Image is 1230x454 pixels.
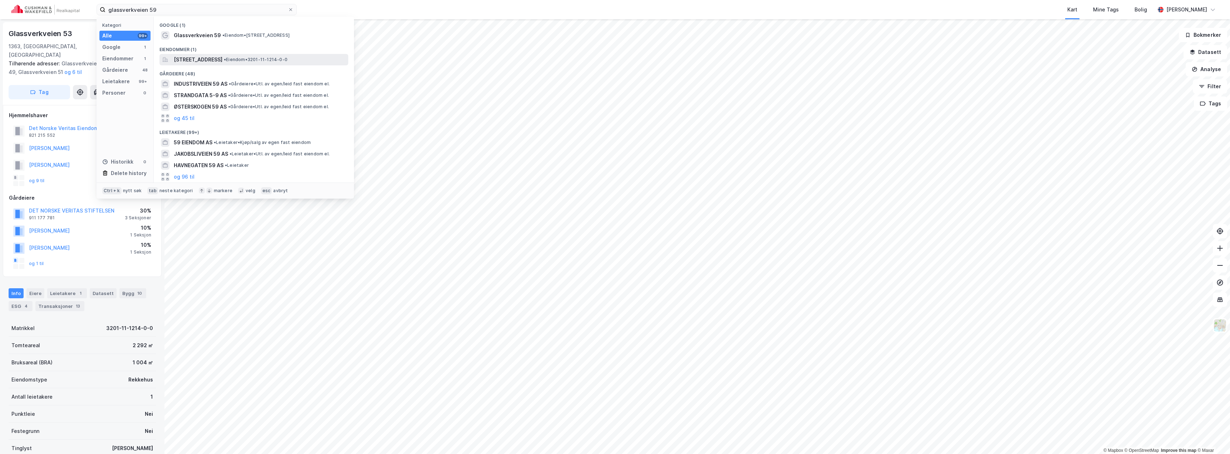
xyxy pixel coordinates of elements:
[229,81,330,87] span: Gårdeiere • Utl. av egen/leid fast eiendom el.
[142,44,148,50] div: 1
[1193,79,1227,94] button: Filter
[214,140,311,145] span: Leietaker • Kjøp/salg av egen fast eiendom
[174,80,227,88] span: INDUSTRIVEIEN 59 AS
[174,114,195,123] button: og 45 til
[23,303,30,310] div: 4
[9,288,24,298] div: Info
[214,188,232,194] div: markere
[222,33,290,38] span: Eiendom • [STREET_ADDRESS]
[29,133,55,138] div: 821 215 552
[102,158,133,166] div: Historikk
[261,187,272,194] div: esc
[1194,96,1227,111] button: Tags
[125,206,151,215] div: 30%
[1184,45,1227,59] button: Datasett
[9,42,100,59] div: 1363, [GEOGRAPHIC_DATA], [GEOGRAPHIC_DATA]
[1194,420,1230,454] div: Kontrollprogram for chat
[130,232,151,238] div: 1 Seksjon
[133,341,153,350] div: 2 292 ㎡
[273,188,288,194] div: avbryt
[102,31,112,40] div: Alle
[11,341,40,350] div: Tomteareal
[128,375,153,384] div: Rekkehus
[159,188,193,194] div: neste kategori
[174,55,222,64] span: [STREET_ADDRESS]
[9,194,156,202] div: Gårdeiere
[9,85,70,99] button: Tag
[174,173,195,181] button: og 96 til
[1135,5,1147,14] div: Bolig
[228,104,230,109] span: •
[154,65,354,78] div: Gårdeiere (48)
[9,59,150,76] div: Glassverkveien 47, Glassverkveien 49, Glassverkveien 51
[142,56,148,61] div: 1
[224,57,287,63] span: Eiendom • 3201-11-1214-0-0
[11,427,39,435] div: Festegrunn
[11,5,79,15] img: cushman-wakefield-realkapital-logo.202ea83816669bd177139c58696a8fa1.svg
[147,187,158,194] div: tab
[154,41,354,54] div: Eiendommer (1)
[111,169,147,178] div: Delete history
[1093,5,1119,14] div: Mine Tags
[1213,319,1227,332] img: Z
[102,77,130,86] div: Leietakere
[145,427,153,435] div: Nei
[228,104,329,110] span: Gårdeiere • Utl. av egen/leid fast eiendom el.
[1161,448,1196,453] a: Improve this map
[74,303,82,310] div: 13
[9,28,74,39] div: Glassverkveien 53
[102,54,133,63] div: Eiendommer
[119,288,146,298] div: Bygg
[138,33,148,39] div: 99+
[26,288,44,298] div: Eiere
[174,91,227,100] span: STRANDGATA 5-9 AS
[174,138,212,147] span: 59 EIENDOM AS
[138,79,148,84] div: 99+
[112,444,153,453] div: [PERSON_NAME]
[102,43,120,51] div: Google
[1103,448,1123,453] a: Mapbox
[9,60,62,66] span: Tilhørende adresser:
[102,23,151,28] div: Kategori
[1186,62,1227,76] button: Analyse
[9,111,156,120] div: Hjemmelshaver
[1179,28,1227,42] button: Bokmerker
[11,358,53,367] div: Bruksareal (BRA)
[11,393,53,401] div: Antall leietakere
[130,241,151,249] div: 10%
[77,290,84,297] div: 1
[174,161,223,170] span: HAVNEGATEN 59 AS
[224,57,226,62] span: •
[35,301,84,311] div: Transaksjoner
[225,163,249,168] span: Leietaker
[11,444,32,453] div: Tinglyst
[214,140,216,145] span: •
[106,324,153,333] div: 3201-11-1214-0-0
[154,17,354,30] div: Google (1)
[123,188,142,194] div: nytt søk
[1194,420,1230,454] iframe: Chat Widget
[154,124,354,137] div: Leietakere (99+)
[222,33,225,38] span: •
[130,224,151,232] div: 10%
[102,66,128,74] div: Gårdeiere
[11,375,47,384] div: Eiendomstype
[130,249,151,255] div: 1 Seksjon
[9,301,33,311] div: ESG
[174,150,228,158] span: JAKOBSLIVEIEN 59 AS
[102,89,126,97] div: Personer
[142,90,148,96] div: 0
[1067,5,1077,14] div: Kart
[142,159,148,165] div: 0
[29,215,55,221] div: 911 177 781
[174,103,227,111] span: ØSTERSKOGEN 59 AS
[228,93,230,98] span: •
[90,288,117,298] div: Datasett
[11,410,35,418] div: Punktleie
[145,410,153,418] div: Nei
[136,290,143,297] div: 10
[142,67,148,73] div: 48
[47,288,87,298] div: Leietakere
[174,31,221,40] span: Glassverkveien 59
[1125,448,1159,453] a: OpenStreetMap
